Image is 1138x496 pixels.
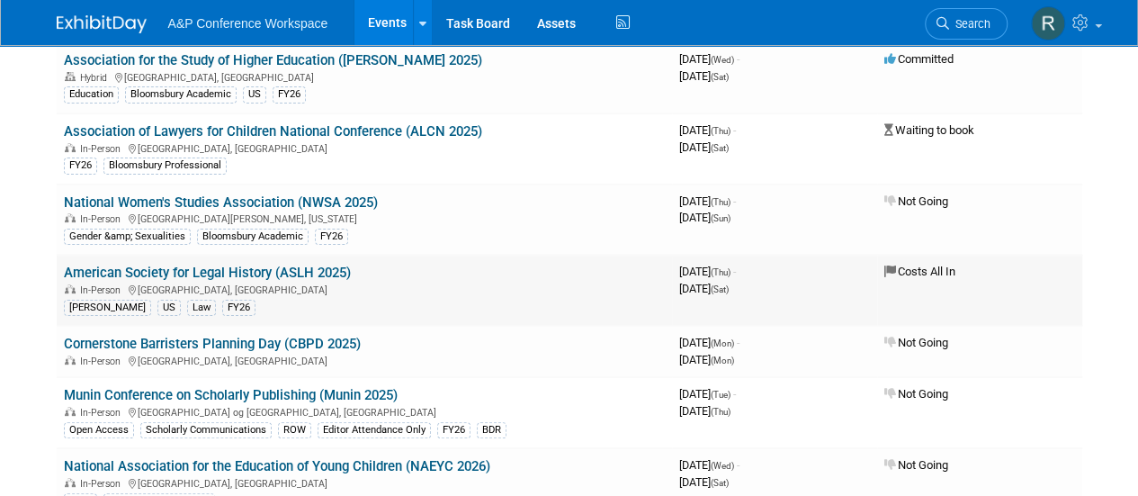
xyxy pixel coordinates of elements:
[733,123,736,137] span: -
[679,52,739,66] span: [DATE]
[65,407,76,416] img: In-Person Event
[64,123,482,140] a: Association of Lawyers for Children National Conference (ALCN 2025)
[64,353,665,367] div: [GEOGRAPHIC_DATA], [GEOGRAPHIC_DATA]
[80,143,126,155] span: In-Person
[679,69,729,83] span: [DATE]
[64,211,665,225] div: [GEOGRAPHIC_DATA][PERSON_NAME], [US_STATE]
[679,458,739,472] span: [DATE]
[711,338,734,348] span: (Mon)
[711,197,730,207] span: (Thu)
[243,86,266,103] div: US
[437,422,470,438] div: FY26
[679,140,729,154] span: [DATE]
[679,404,730,418] span: [DATE]
[711,478,729,488] span: (Sat)
[168,16,328,31] span: A&P Conference Workspace
[273,86,306,103] div: FY26
[64,194,378,211] a: National Women's Studies Association (NWSA 2025)
[64,300,151,316] div: [PERSON_NAME]
[65,284,76,293] img: In-Person Event
[711,461,734,471] span: (Wed)
[80,356,126,367] span: In-Person
[222,300,255,316] div: FY26
[80,213,126,225] span: In-Person
[64,69,665,84] div: [GEOGRAPHIC_DATA], [GEOGRAPHIC_DATA]
[679,211,730,224] span: [DATE]
[125,86,237,103] div: Bloomsbury Academic
[64,86,119,103] div: Education
[64,158,97,174] div: FY26
[679,123,736,137] span: [DATE]
[733,265,736,278] span: -
[711,390,730,400] span: (Tue)
[80,72,112,84] span: Hybrid
[65,72,76,81] img: Hybrid Event
[65,478,76,487] img: In-Person Event
[80,407,126,419] span: In-Person
[65,213,76,222] img: In-Person Event
[737,458,739,472] span: -
[64,140,665,155] div: [GEOGRAPHIC_DATA], [GEOGRAPHIC_DATA]
[711,72,729,82] span: (Sat)
[64,387,398,403] a: Munin Conference on Scholarly Publishing (Munin 2025)
[884,52,954,66] span: Committed
[711,407,730,417] span: (Thu)
[140,422,272,438] div: Scholarly Communications
[884,265,955,278] span: Costs All In
[80,478,126,490] span: In-Person
[711,356,734,365] span: (Mon)
[711,55,734,65] span: (Wed)
[80,284,126,296] span: In-Person
[884,123,974,137] span: Waiting to book
[64,458,490,474] a: National Association for the Education of Young Children (NAEYC 2026)
[64,52,482,68] a: Association for the Study of Higher Education ([PERSON_NAME] 2025)
[884,458,948,472] span: Not Going
[733,387,736,401] span: -
[679,194,736,208] span: [DATE]
[737,52,739,66] span: -
[477,422,506,438] div: BDR
[679,282,729,295] span: [DATE]
[103,158,227,174] div: Bloomsbury Professional
[64,282,665,296] div: [GEOGRAPHIC_DATA], [GEOGRAPHIC_DATA]
[711,126,730,136] span: (Thu)
[711,284,729,294] span: (Sat)
[65,143,76,152] img: In-Person Event
[64,404,665,419] div: [GEOGRAPHIC_DATA] og [GEOGRAPHIC_DATA], [GEOGRAPHIC_DATA]
[157,300,181,316] div: US
[64,265,351,281] a: American Society for Legal History (ASLH 2025)
[711,213,730,223] span: (Sun)
[187,300,216,316] div: Law
[278,422,311,438] div: ROW
[318,422,431,438] div: Editor Attendance Only
[315,229,348,245] div: FY26
[64,422,134,438] div: Open Access
[64,336,361,352] a: Cornerstone Barristers Planning Day (CBPD 2025)
[679,475,729,489] span: [DATE]
[57,15,147,33] img: ExhibitDay
[711,143,729,153] span: (Sat)
[949,17,990,31] span: Search
[65,356,76,365] img: In-Person Event
[679,336,739,349] span: [DATE]
[679,353,734,366] span: [DATE]
[737,336,739,349] span: -
[679,387,736,401] span: [DATE]
[1031,6,1065,41] img: Rosamund Jubber
[711,267,730,277] span: (Thu)
[925,8,1008,40] a: Search
[64,229,191,245] div: Gender &amp; Sexualities
[679,265,736,278] span: [DATE]
[197,229,309,245] div: Bloomsbury Academic
[64,475,665,490] div: [GEOGRAPHIC_DATA], [GEOGRAPHIC_DATA]
[884,387,948,401] span: Not Going
[733,194,736,208] span: -
[884,194,948,208] span: Not Going
[884,336,948,349] span: Not Going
